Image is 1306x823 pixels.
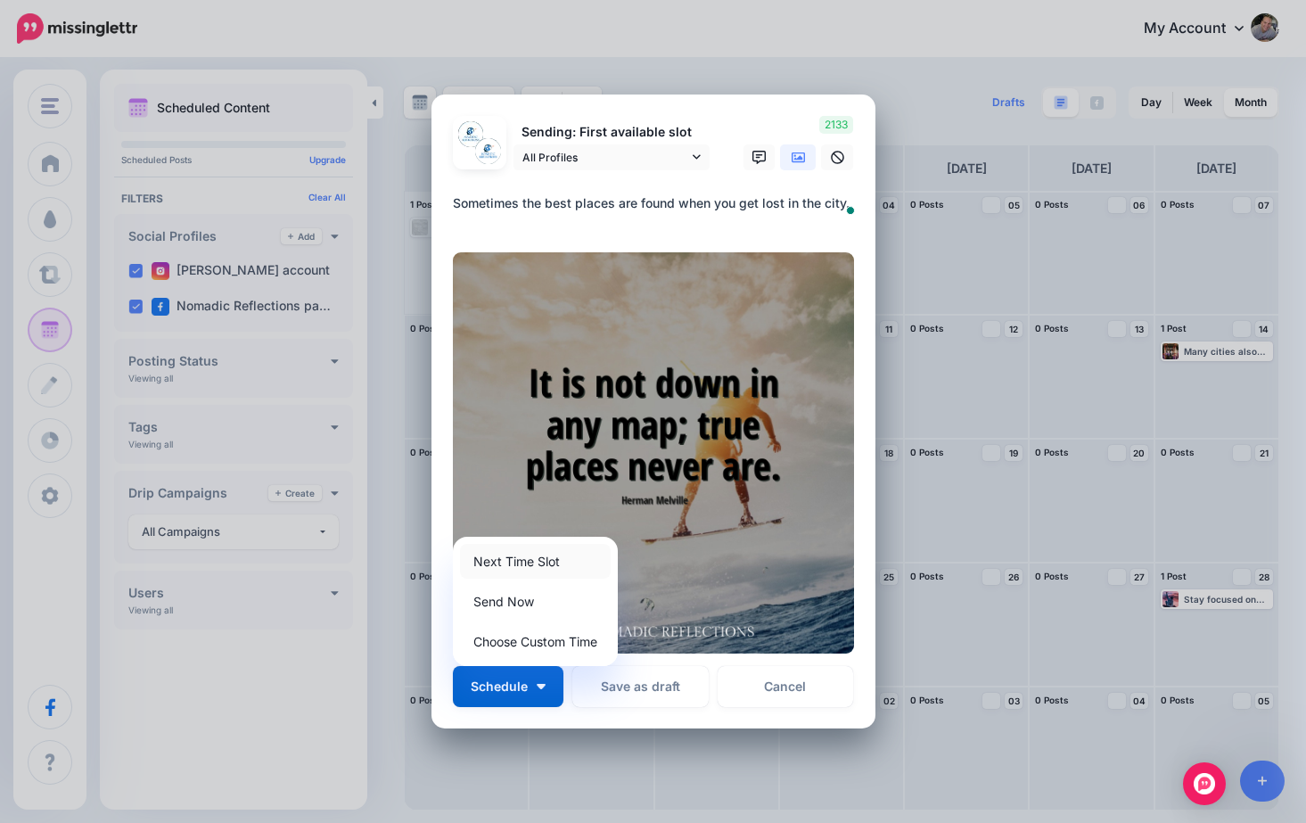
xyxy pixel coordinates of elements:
img: 345453625_962969444706605_4251042684334671834_n-bsa129331.jpg [458,121,484,147]
a: Choose Custom Time [460,624,611,659]
button: Schedule [453,666,563,707]
p: Sending: First available slot [513,122,710,143]
button: Save as draft [572,666,709,707]
div: Open Intercom Messenger [1183,762,1226,805]
span: Schedule [471,680,528,693]
a: Next Time Slot [460,544,611,579]
span: 2133 [819,116,853,134]
span: All Profiles [522,148,688,167]
img: 3SJHK6S4IM5NN0H7EOABXALT18WFFF20.jpg [453,252,854,654]
a: Cancel [718,666,854,707]
a: All Profiles [513,144,710,170]
img: 348512645_610576197696282_7652708142999725825_n-bsa129759.jpg [475,138,501,164]
a: Send Now [460,584,611,619]
textarea: To enrich screen reader interactions, please activate Accessibility in Grammarly extension settings [453,193,863,227]
img: arrow-down-white.png [537,684,546,689]
div: Schedule [453,537,618,666]
div: Sometimes the best places are found when you get lost in the city. [453,193,863,214]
